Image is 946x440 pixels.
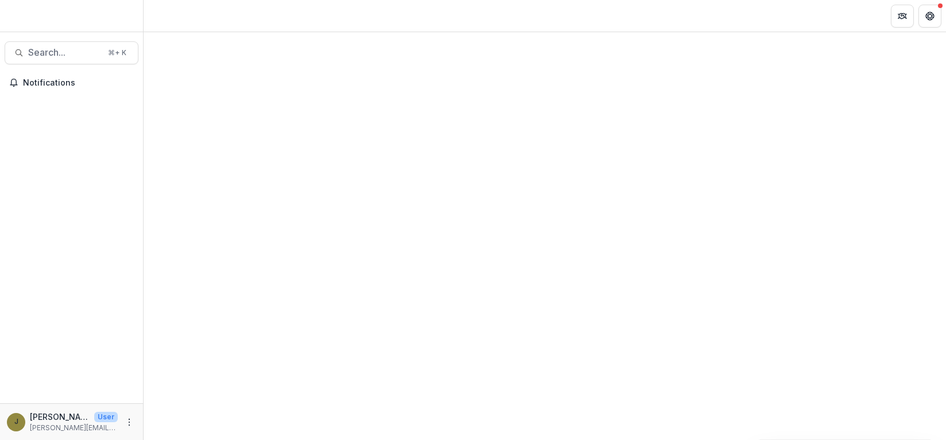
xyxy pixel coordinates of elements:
[94,412,118,422] p: User
[23,78,134,88] span: Notifications
[891,5,914,28] button: Partners
[5,41,138,64] button: Search...
[14,418,18,426] div: Jamie
[5,74,138,92] button: Notifications
[122,415,136,429] button: More
[30,411,90,423] p: [PERSON_NAME]
[148,7,197,24] nav: breadcrumb
[28,47,101,58] span: Search...
[918,5,941,28] button: Get Help
[30,423,118,433] p: [PERSON_NAME][EMAIL_ADDRESS][PERSON_NAME][DOMAIN_NAME]
[106,47,129,59] div: ⌘ + K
